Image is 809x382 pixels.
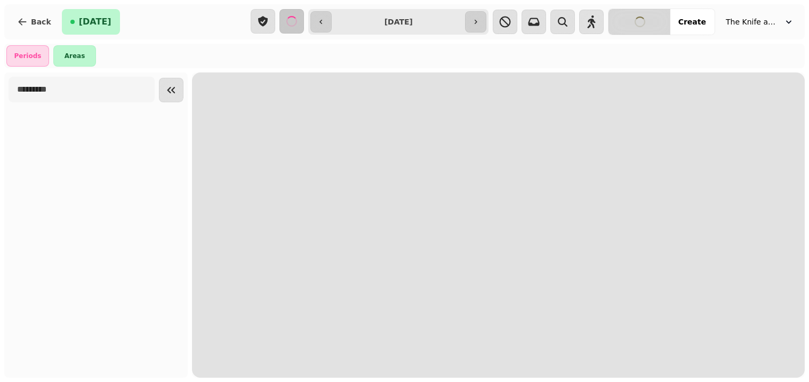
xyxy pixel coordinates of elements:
[678,18,706,26] span: Create
[62,9,120,35] button: [DATE]
[31,18,51,26] span: Back
[159,78,183,102] button: Collapse sidebar
[726,17,779,27] span: The Knife and [PERSON_NAME]
[9,9,60,35] button: Back
[670,9,715,35] button: Create
[719,12,800,31] button: The Knife and [PERSON_NAME]
[6,45,49,67] div: Periods
[79,18,111,26] span: [DATE]
[53,45,96,67] div: Areas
